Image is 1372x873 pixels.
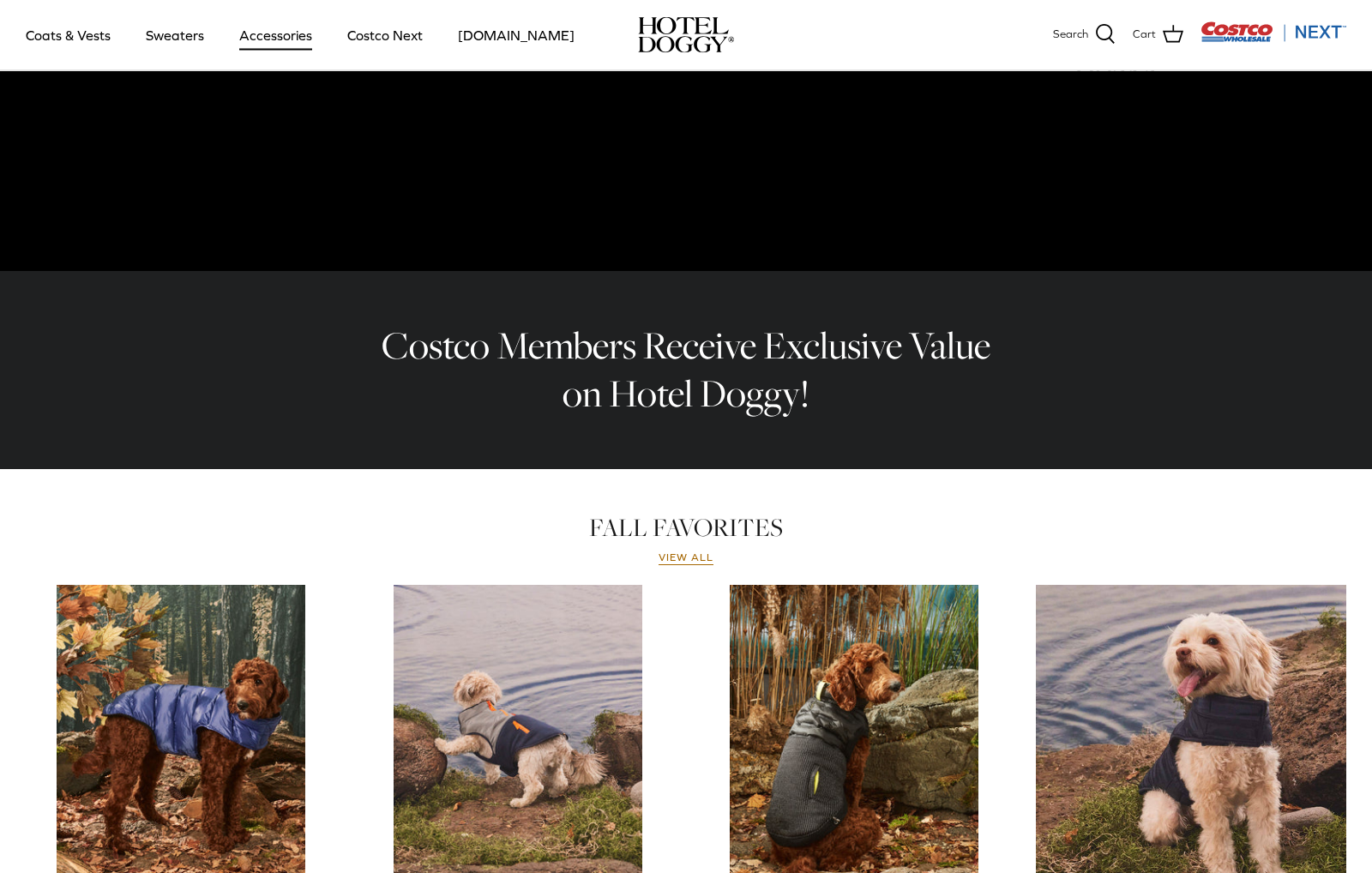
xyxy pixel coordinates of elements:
[10,6,126,64] a: Coats & Vests
[638,17,734,53] img: hoteldoggycom
[638,17,734,53] a: hoteldoggy.com hoteldoggycom
[442,6,590,64] a: [DOMAIN_NAME]
[130,6,220,64] a: Sweaters
[224,6,328,64] a: Accessories
[369,322,1003,419] h2: Costco Members Receive Exclusive Value on Hotel Doggy!
[1133,24,1183,46] a: Cart
[1133,26,1156,44] span: Cart
[1053,26,1088,44] span: Search
[659,552,713,566] a: View all
[1053,24,1116,46] a: Search
[332,6,438,64] a: Costco Next
[1200,33,1346,45] a: Visit Costco Next
[1200,21,1346,43] img: Costco Next
[589,511,783,545] a: FALL FAVORITES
